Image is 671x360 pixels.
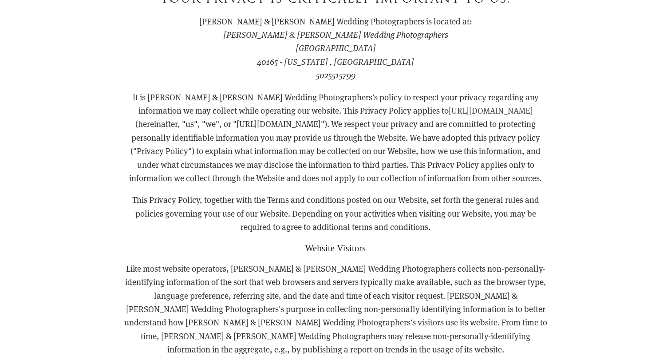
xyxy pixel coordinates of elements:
[122,243,549,253] h2: Website Visitors
[449,105,533,116] a: [URL][DOMAIN_NAME]
[122,28,549,82] address: [PERSON_NAME] & [PERSON_NAME] Wedding Photographers [GEOGRAPHIC_DATA] 40165 - [US_STATE] , [GEOGR...
[122,262,549,356] p: Like most website operators, [PERSON_NAME] & [PERSON_NAME] Wedding Photographers collects non-per...
[122,193,549,233] p: This Privacy Policy, together with the Terms and conditions posted on our Website, set forth the ...
[122,91,549,185] p: It is [PERSON_NAME] & [PERSON_NAME] Wedding Photographers's policy to respect your privacy regard...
